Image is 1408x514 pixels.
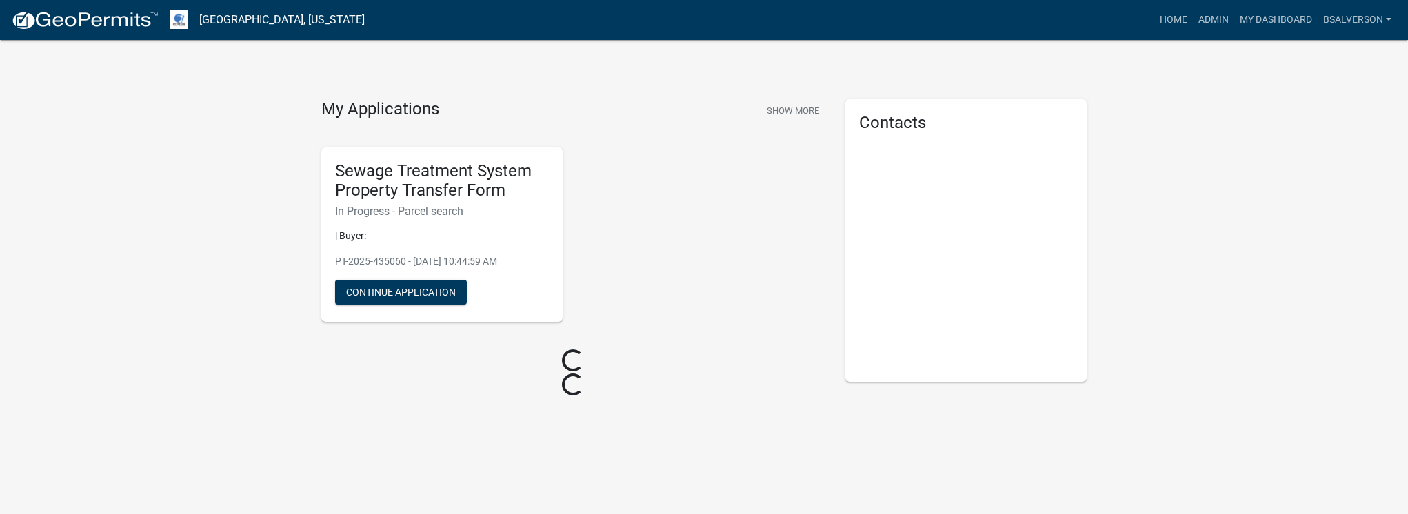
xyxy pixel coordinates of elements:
h4: My Applications [321,99,439,120]
a: [GEOGRAPHIC_DATA], [US_STATE] [199,8,365,32]
h5: Contacts [859,113,1073,133]
img: Otter Tail County, Minnesota [170,10,188,29]
h6: In Progress - Parcel search [335,205,549,218]
p: PT-2025-435060 - [DATE] 10:44:59 AM [335,254,549,269]
button: Continue Application [335,280,467,305]
h5: Sewage Treatment System Property Transfer Form [335,161,549,201]
p: | Buyer: [335,229,549,243]
a: Home [1154,7,1193,33]
a: Admin [1193,7,1234,33]
a: My Dashboard [1234,7,1318,33]
button: Show More [761,99,825,122]
a: BSALVERSON [1318,7,1397,33]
